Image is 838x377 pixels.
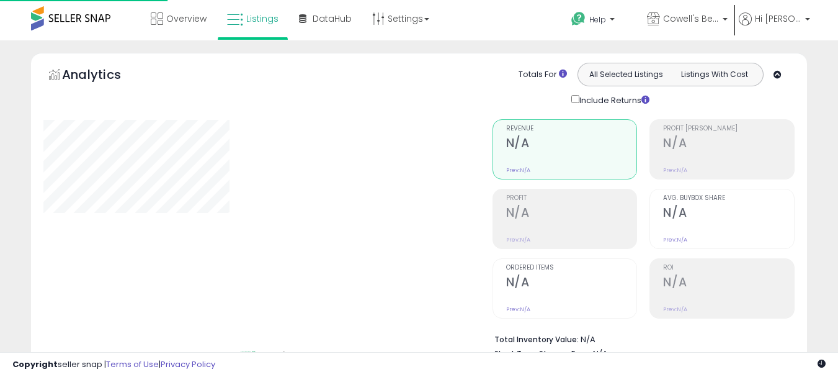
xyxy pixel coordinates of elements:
[670,66,759,83] button: Listings With Cost
[589,14,606,25] span: Help
[663,136,794,153] h2: N/A
[739,12,810,40] a: Hi [PERSON_NAME]
[494,331,785,346] li: N/A
[561,2,636,40] a: Help
[313,12,352,25] span: DataHub
[12,359,215,371] div: seller snap | |
[506,306,530,313] small: Prev: N/A
[246,12,279,25] span: Listings
[663,206,794,222] h2: N/A
[755,12,801,25] span: Hi [PERSON_NAME]
[494,334,579,345] b: Total Inventory Value:
[506,136,637,153] h2: N/A
[506,265,637,271] span: Ordered Items
[494,348,591,359] b: Short Term Storage Fees:
[106,358,159,370] a: Terms of Use
[663,166,687,174] small: Prev: N/A
[506,195,637,202] span: Profit
[663,275,794,292] h2: N/A
[663,265,794,271] span: ROI
[663,306,687,313] small: Prev: N/A
[506,206,637,222] h2: N/A
[593,348,608,360] span: N/A
[519,69,567,81] div: Totals For
[62,66,145,86] h5: Analytics
[506,125,637,132] span: Revenue
[506,275,637,292] h2: N/A
[663,12,719,25] span: Cowell's Beach N' Bikini [GEOGRAPHIC_DATA]
[562,93,664,107] div: Include Returns
[506,236,530,243] small: Prev: N/A
[663,236,687,243] small: Prev: N/A
[166,12,207,25] span: Overview
[581,66,671,83] button: All Selected Listings
[571,11,586,27] i: Get Help
[663,125,794,132] span: Profit [PERSON_NAME]
[12,358,58,370] strong: Copyright
[506,166,530,174] small: Prev: N/A
[161,358,215,370] a: Privacy Policy
[663,195,794,202] span: Avg. Buybox Share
